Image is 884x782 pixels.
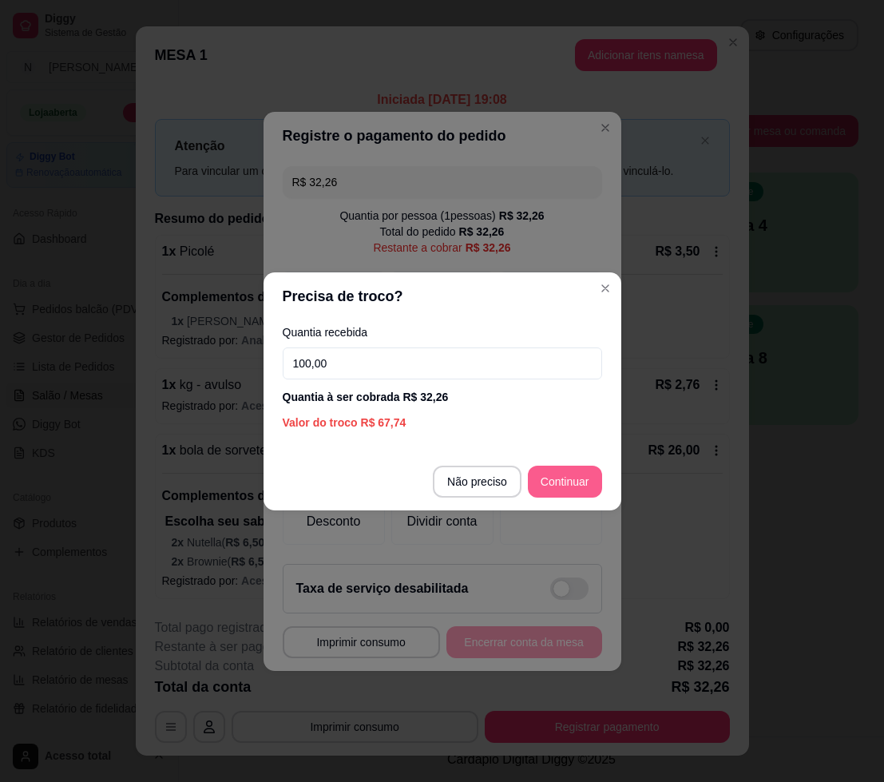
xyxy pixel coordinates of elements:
button: Close [593,276,618,301]
label: Quantia recebida [283,327,602,338]
div: Quantia à ser cobrada R$ 32,26 [283,389,602,405]
button: Continuar [528,466,602,498]
header: Precisa de troco? [264,272,621,320]
button: Não preciso [433,466,521,498]
div: Valor do troco R$ 67,74 [283,415,602,431]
